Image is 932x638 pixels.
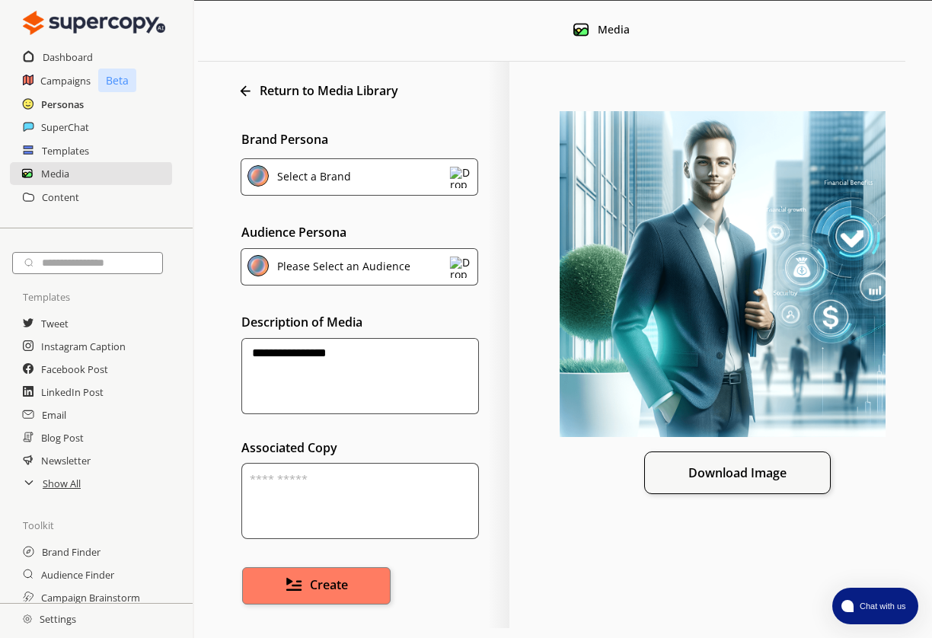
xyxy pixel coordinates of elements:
a: Newsletter [41,449,91,472]
a: LinkedIn Post [41,381,104,404]
a: Facebook Post [41,358,108,381]
a: Dashboard [43,46,93,69]
label: Associated Copy [241,442,509,454]
a: Content [42,186,79,209]
img: Close [23,8,165,38]
img: Media Icon [573,22,589,37]
a: Templates [42,139,89,162]
a: Brand Finder [42,541,101,563]
a: Personas [41,93,84,116]
div: Select a Brand [272,167,351,192]
a: Audience Finder [41,563,114,586]
p: Description of Media [241,316,509,328]
a: Campaigns [40,69,91,92]
p: Beta [98,69,136,92]
a: Campaign Brainstorm [41,586,140,609]
div: Return to Media Library [213,77,487,103]
a: Show All [43,472,81,495]
a: Blog Post [41,426,84,449]
button: atlas-launcher [832,588,918,624]
button: Download Image [644,451,831,494]
span: Chat with us [854,600,909,612]
img: Brand [247,165,269,187]
a: SuperChat [41,116,89,139]
a: Media [41,162,69,185]
p: Audience Persona [241,226,509,238]
img: Close [23,614,32,624]
img: Dropdown [450,167,471,188]
img: Audience [247,255,269,276]
a: Instagram Caption [41,335,126,358]
p: Brand Persona [241,133,509,145]
img: Playlist Icon [286,576,302,592]
img: Dropdown [450,257,471,278]
button: Create [242,567,391,605]
div: Media [598,24,630,36]
a: Tweet [41,312,69,335]
div: Please Select an Audience [272,257,410,282]
img: Generated image 1 [560,111,886,437]
a: Email [42,404,66,426]
span: Create [310,576,348,593]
